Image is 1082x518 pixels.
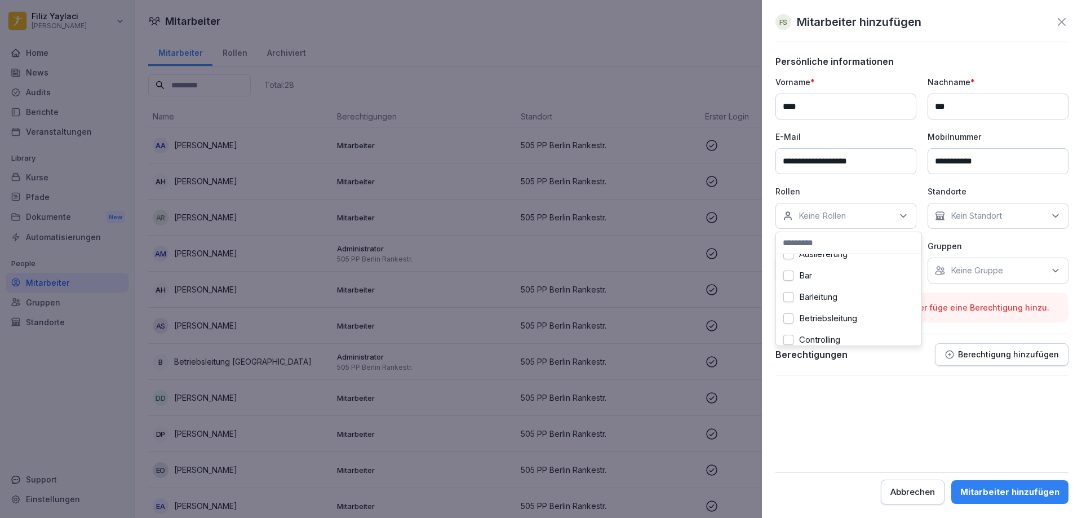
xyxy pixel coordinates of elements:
p: Mobilnummer [928,131,1068,143]
button: Abbrechen [881,480,944,504]
p: Mitarbeiter hinzufügen [797,14,921,30]
p: Gruppen [928,240,1068,252]
button: Mitarbeiter hinzufügen [951,480,1068,504]
label: Barleitung [799,292,837,302]
p: Keine Gruppe [951,265,1003,276]
p: Standorte [928,185,1068,197]
p: Berechtigungen [775,349,848,360]
p: Vorname [775,76,916,88]
button: Berechtigung hinzufügen [935,343,1068,366]
label: Betriebsleitung [799,313,857,324]
p: Nachname [928,76,1068,88]
div: FS [775,14,791,30]
p: E-Mail [775,131,916,143]
p: Kein Standort [951,210,1002,222]
p: Keine Rollen [799,210,846,222]
p: Bitte wähle einen Standort aus oder füge eine Berechtigung hinzu. [784,302,1059,313]
p: Persönliche informationen [775,56,1068,67]
label: Bar [799,271,812,281]
p: Rollen [775,185,916,197]
div: Mitarbeiter hinzufügen [960,486,1059,498]
label: Controlling [799,335,840,345]
p: Berechtigung hinzufügen [958,350,1059,359]
label: Auslieferung [799,249,848,259]
div: Abbrechen [890,486,935,498]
